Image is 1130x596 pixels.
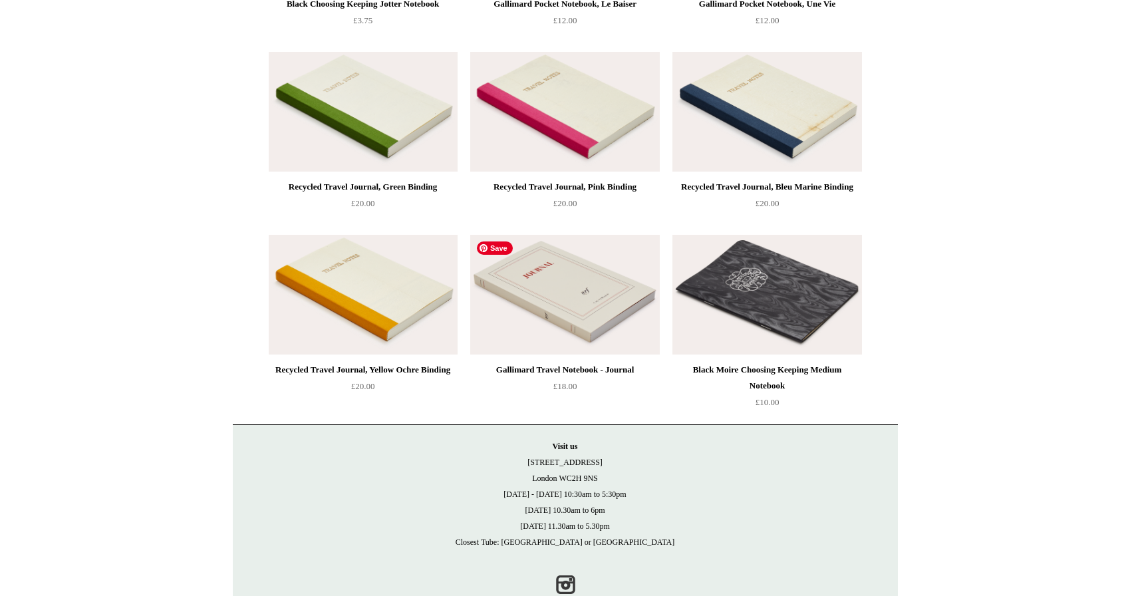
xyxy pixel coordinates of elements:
a: Recycled Travel Journal, Yellow Ochre Binding Recycled Travel Journal, Yellow Ochre Binding [269,235,458,355]
strong: Visit us [553,442,578,451]
a: Recycled Travel Journal, Pink Binding £20.00 [470,179,659,233]
span: Save [477,241,513,255]
span: £10.00 [756,397,779,407]
div: Recycled Travel Journal, Bleu Marine Binding [676,179,858,195]
span: £20.00 [351,381,375,391]
img: Black Moire Choosing Keeping Medium Notebook [672,235,861,355]
img: Recycled Travel Journal, Green Binding [269,52,458,172]
span: £20.00 [756,198,779,208]
a: Recycled Travel Journal, Bleu Marine Binding £20.00 [672,179,861,233]
a: Recycled Travel Journal, Pink Binding Recycled Travel Journal, Pink Binding [470,52,659,172]
span: £18.00 [553,381,577,391]
div: Recycled Travel Journal, Pink Binding [474,179,656,195]
div: Recycled Travel Journal, Yellow Ochre Binding [272,362,454,378]
span: £3.75 [353,15,372,25]
img: Gallimard Travel Notebook - Journal [470,235,659,355]
div: Black Moire Choosing Keeping Medium Notebook [676,362,858,394]
img: Recycled Travel Journal, Pink Binding [470,52,659,172]
div: Recycled Travel Journal, Green Binding [272,179,454,195]
a: Black Moire Choosing Keeping Medium Notebook Black Moire Choosing Keeping Medium Notebook [672,235,861,355]
a: Recycled Travel Journal, Yellow Ochre Binding £20.00 [269,362,458,416]
img: Recycled Travel Journal, Yellow Ochre Binding [269,235,458,355]
p: [STREET_ADDRESS] London WC2H 9NS [DATE] - [DATE] 10:30am to 5:30pm [DATE] 10.30am to 6pm [DATE] 1... [246,438,885,550]
a: Recycled Travel Journal, Green Binding £20.00 [269,179,458,233]
span: £12.00 [553,15,577,25]
div: Gallimard Travel Notebook - Journal [474,362,656,378]
img: Recycled Travel Journal, Bleu Marine Binding [672,52,861,172]
a: Gallimard Travel Notebook - Journal Gallimard Travel Notebook - Journal [470,235,659,355]
span: £12.00 [756,15,779,25]
a: Gallimard Travel Notebook - Journal £18.00 [470,362,659,416]
a: Recycled Travel Journal, Bleu Marine Binding Recycled Travel Journal, Bleu Marine Binding [672,52,861,172]
span: £20.00 [351,198,375,208]
a: Black Moire Choosing Keeping Medium Notebook £10.00 [672,362,861,416]
a: Recycled Travel Journal, Green Binding Recycled Travel Journal, Green Binding [269,52,458,172]
span: £20.00 [553,198,577,208]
